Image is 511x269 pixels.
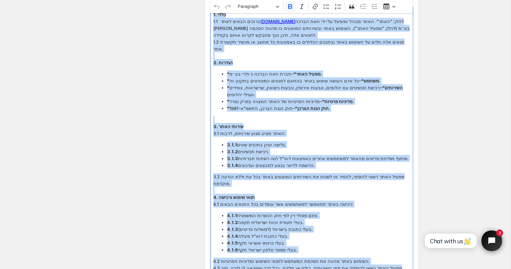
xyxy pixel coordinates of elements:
strong: "חוק הגנת הצרכן" [227,105,329,111]
strong: "משתמש" [227,78,379,83]
span: שיתוף ושליחת פריטים מהאתר למשתמשים אחרים באמצעות דוא"ל ו/או רשתות חברתיות. [227,155,410,162]
span: –רכישת תכשיטים עם יהלומים, טבעות אירוסין, טבעות נישואין, שרשראות, צמידים ועגילי יהלומים. [227,84,410,98]
span: רכישת תכשיטים. [227,148,410,155]
p: 1.2 תנאים אלה חלים על השימוש באתר ובתכנים הכלולים בו באמצעות כל מחשב או מכשיר תקשורת אחר. [213,38,410,52]
strong: 4.1.6 [227,247,238,253]
strong: 4.1.4 [227,233,238,239]
strong: "מפעיל האתר" [227,71,321,77]
p: 3.2 מפעיל האתר רשאי להוסיף, להסיר או לשנות את השירותים המוצעים באתר בכל עת וללא הודעה מוקדמת. [213,173,410,187]
strong: 2. הגדרות [213,60,233,65]
strong: 3.1.1 [227,142,237,147]
span: בעלי מספר טלפון ישראלי תקף. [227,246,410,253]
p: 4.2 השימוש באתר מהווה את הסכמת המשתמש לתנאי השימוש ומדיניות הפרטיות. [213,258,410,265]
strong: 3.1.2 [227,149,238,154]
strong: 4.1.2 [227,220,238,225]
strong: 4.1.5 [227,240,238,246]
strong: "השירותים" [227,85,403,90]
span: בעלי כרטיס אשראי תקף. [227,239,410,246]
span: בעלי כתובת בישראל (למשלוח פריטים). [227,226,410,233]
span: גלישה ועיון בתכנים שונים. [227,141,410,148]
span: –כל אדם העושה שימוש באתר בהתאם לתנאים המפורטים בתקנון זה. [227,77,410,84]
strong: 3. שירותי האתר [213,124,243,129]
a: [DOMAIN_NAME] [260,19,295,24]
iframe: Tidio Chat [417,225,508,257]
span: –חוק הגנת הצרכן, התשמ"א-1981. [227,105,410,112]
strong: 4.1.1 [227,213,237,218]
p: 4.1 רכישה באתר תתאפשר למשתמשים אשר עומדים בכל התנאים הבאים: [213,201,410,208]
p: 3.1 האתר מציע מגוון שירותים, לרבות: [213,130,410,137]
strong: "מדיניות פרטיות" [227,99,353,104]
p: 1.1 ברוכים הבאים לאתר להלן: "האתר". האתר מנוהל ומופעל על-ידי וזאת הברכה [PERSON_NAME] בע״מ (להלן:... [213,18,410,38]
span: בעלי תעודת זהות ישראלית תקפה. [227,219,410,226]
button: Paragraph, Heading [235,1,282,12]
strong: 3.1.3 [227,156,238,161]
span: –חברת וזאת הברכה ג׳ולרי בע״מ. [227,70,410,77]
span: בעלי כתובת דוא"ל פעילה. [227,233,410,239]
span: הרשמה לדיוור בנוגע למבצעים ועדכונים. [227,162,410,169]
strong: 1. כללי [213,12,226,17]
strong: 4.1.3 [227,226,238,232]
span: אינם פסולי דין לפי חוק הכשרות המשפטית. [227,212,410,219]
strong: 3.1.4 [227,162,238,168]
span: Paragraph [238,2,273,11]
span: –מדיניות הפרטיות של האתר המצויה בפרק נפרד. [227,98,410,105]
strong: 4. תנאי שימוש ורכישה [213,194,255,200]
